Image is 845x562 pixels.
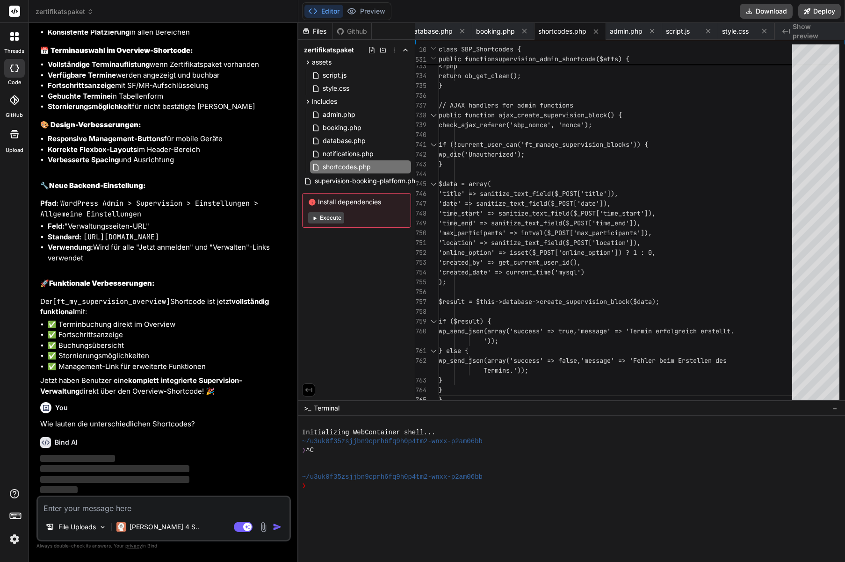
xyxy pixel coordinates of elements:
[99,523,107,531] img: Pick Models
[48,330,289,340] li: ✅ Fortschrittsanzeige
[415,297,426,307] div: 757
[304,403,311,413] span: >_
[415,130,426,140] div: 740
[577,327,734,335] span: 'message' => 'Termin erfolgreich erstellt.
[439,81,442,90] span: }
[415,45,426,55] span: 10
[439,356,581,365] span: wp_send_json(array('success' => false,
[322,135,367,146] span: database.php
[415,228,426,238] div: 750
[48,319,289,330] li: ✅ Terminbuchung direkt im Overview
[415,375,426,385] div: 763
[439,229,581,237] span: 'max_participants' => intval($_POST['m
[48,60,150,69] strong: Vollständige Terminauflistung
[8,79,21,86] label: code
[322,161,372,173] span: shortcodes.php
[322,109,356,120] span: admin.php
[581,229,652,237] span: ax_participants']),
[49,279,155,288] strong: Funktionale Verbesserungen:
[581,199,611,208] span: date']),
[415,101,426,110] div: 737
[48,340,289,351] li: ✅ Buchungsübersicht
[40,376,242,396] strong: komplett integrierte Supervision-Verwaltung
[596,140,648,149] span: on_blocks')) {
[415,189,426,199] div: 746
[415,267,426,277] div: 754
[6,111,23,119] label: GitHub
[439,278,446,286] span: );
[7,531,22,547] img: settings
[415,91,426,101] div: 736
[415,385,426,395] div: 764
[439,180,491,188] span: $data = array(
[125,543,142,548] span: privacy
[439,45,521,53] span: class SBP_Shortcodes {
[48,91,289,102] li: in Tabellenform
[302,428,435,437] span: Initializing WebContainer shell...
[40,180,289,191] h2: 🔧
[298,27,332,36] div: Files
[439,376,442,384] span: }
[415,395,426,405] div: 765
[439,62,457,70] span: <?php
[40,278,289,289] h2: 🚀
[832,403,838,413] span: −
[48,70,289,81] li: werden angezeigt und buchbar
[40,419,289,430] p: Wie lauten die unterschiedlichen Shortcodes?
[312,58,332,67] span: assets
[793,22,838,41] span: Show preview
[439,111,611,119] span: public function ajax_create_supervision_block(
[302,446,306,455] span: ❯
[415,150,426,159] div: 742
[314,403,339,413] span: Terminal
[40,465,189,472] span: ‌
[484,337,498,345] span: '));
[48,81,115,90] strong: Fortschrittsanzeige
[4,47,24,55] label: threads
[130,522,199,532] p: [PERSON_NAME] 4 S..
[415,71,426,81] div: 734
[415,61,426,71] div: 733
[439,386,442,394] span: }
[40,199,262,219] code: WordPress Admin > Supervision > Einstellungen > Allgemeine Einstellungen
[439,101,573,109] span: // AJAX handlers for admin functions
[302,437,483,446] span: ~/u3uk0f35zsjjbn9cprh6fq9h0p4tm2-wnxx-p2am06bb
[55,438,78,447] h6: Bind AI
[596,297,659,306] span: ion_block($data);
[439,209,581,217] span: 'time_start' => sanitize_text_field($_
[48,242,289,263] li: Wird für alle "Jetzt anmelden" und "Verwalten"-Links verwendet
[427,110,440,120] div: Click to collapse the range.
[415,258,426,267] div: 753
[48,361,289,372] li: ✅ Management-Link für erweiterte Funktionen
[48,101,289,112] li: für nicht bestätigte [PERSON_NAME]
[48,59,289,70] li: wenn Zertifikatspaket vorhanden
[258,522,269,533] img: attachment
[666,27,690,36] span: script.js
[415,356,426,366] div: 762
[611,111,622,119] span: ) {
[581,209,656,217] span: POST['time_start']),
[415,287,426,297] div: 756
[40,296,289,317] p: Der Shortcode ist jetzt mit:
[415,248,426,258] div: 752
[52,297,170,306] code: [ft_my_supervision_overview]
[6,146,23,154] label: Upload
[48,155,289,166] li: und Ausrichtung
[273,522,282,532] img: icon
[58,522,96,532] p: File Uploads
[322,148,375,159] span: notifications.php
[439,317,491,325] span: if ($result) {
[831,401,839,416] button: −
[439,238,581,247] span: 'location' => sanitize_text_field($_PO
[484,366,528,375] span: Termins.'));
[302,482,306,490] span: ❯
[610,27,643,36] span: admin.php
[415,307,426,317] div: 758
[55,403,68,412] h6: You
[322,83,350,94] span: style.css
[581,248,656,257] span: e_option']) ? 1 : 0,
[415,110,426,120] div: 738
[415,55,426,65] span: 531
[40,375,289,396] p: Jetzt haben Benutzer eine direkt über den Overview-Shortcode! 🎉
[36,541,291,550] p: Always double-check its answers. Your in Bind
